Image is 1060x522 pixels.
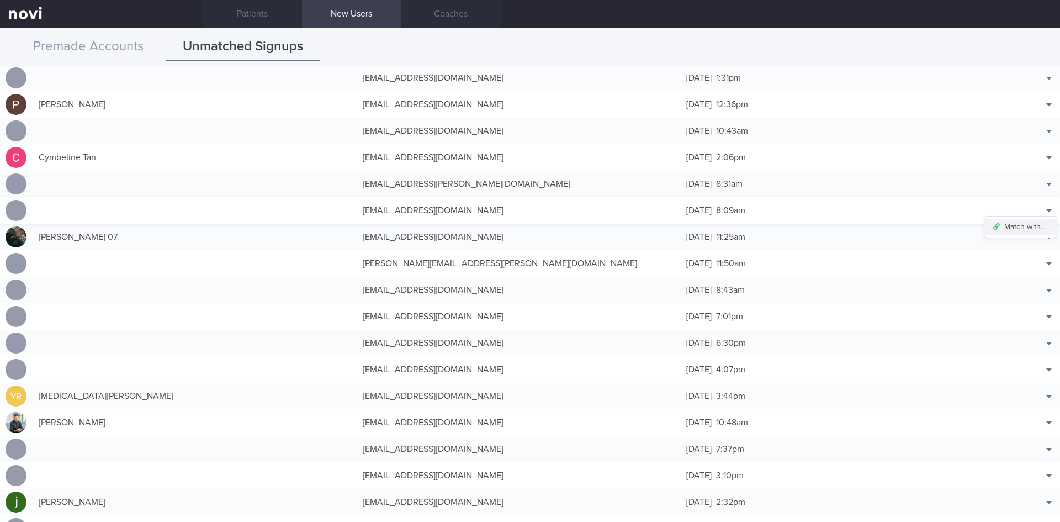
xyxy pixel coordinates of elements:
span: [DATE] [686,471,712,480]
div: [PERSON_NAME] [33,93,357,115]
div: [EMAIL_ADDRESS][DOMAIN_NAME] [357,385,681,407]
button: Premade Accounts [11,33,166,61]
div: [EMAIL_ADDRESS][DOMAIN_NAME] [357,438,681,460]
span: [DATE] [686,100,712,109]
span: [DATE] [686,259,712,268]
span: 2:32pm [716,498,745,507]
span: [DATE] [686,126,712,135]
span: 3:10pm [716,471,744,480]
span: [DATE] [686,392,712,400]
div: [EMAIL_ADDRESS][DOMAIN_NAME] [357,146,681,168]
button: Match with... [984,219,1057,235]
span: 11:25am [716,233,745,241]
div: [MEDICAL_DATA][PERSON_NAME] [33,385,357,407]
span: 12:36pm [716,100,748,109]
span: [DATE] [686,206,712,215]
span: 8:43am [716,286,745,294]
span: [DATE] [686,445,712,454]
div: [EMAIL_ADDRESS][DOMAIN_NAME] [357,305,681,328]
span: [DATE] [686,312,712,321]
div: [PERSON_NAME][EMAIL_ADDRESS][PERSON_NAME][DOMAIN_NAME] [357,252,681,275]
div: [EMAIL_ADDRESS][DOMAIN_NAME] [357,358,681,381]
span: 6:30pm [716,339,746,347]
span: 7:37pm [716,445,744,454]
div: [PERSON_NAME] [33,412,357,434]
span: [DATE] [686,73,712,82]
span: [DATE] [686,365,712,374]
span: 10:48am [716,418,748,427]
div: [EMAIL_ADDRESS][DOMAIN_NAME] [357,332,681,354]
div: YR [6,386,26,407]
span: 8:09am [716,206,745,215]
span: 1:31pm [716,73,741,82]
div: [EMAIL_ADDRESS][DOMAIN_NAME] [357,67,681,89]
span: 11:50am [716,259,746,268]
span: [DATE] [686,233,712,241]
div: [EMAIL_ADDRESS][DOMAIN_NAME] [357,465,681,487]
span: [DATE] [686,339,712,347]
button: Unmatched Signups [166,33,320,61]
div: [EMAIL_ADDRESS][PERSON_NAME][DOMAIN_NAME] [357,173,681,195]
span: [DATE] [686,498,712,507]
div: [PERSON_NAME] 07 [33,226,357,248]
div: [EMAIL_ADDRESS][DOMAIN_NAME] [357,226,681,248]
div: [EMAIL_ADDRESS][DOMAIN_NAME] [357,120,681,142]
div: Cymbeline Tan [33,146,357,168]
div: [PERSON_NAME] [33,491,357,513]
span: [DATE] [686,418,712,427]
div: [EMAIL_ADDRESS][DOMAIN_NAME] [357,279,681,301]
div: [EMAIL_ADDRESS][DOMAIN_NAME] [357,412,681,434]
span: 7:01pm [716,312,743,321]
span: [DATE] [686,286,712,294]
div: [EMAIL_ADDRESS][DOMAIN_NAME] [357,93,681,115]
span: [DATE] [686,153,712,162]
span: 10:43am [716,126,748,135]
span: 2:06pm [716,153,746,162]
div: [EMAIL_ADDRESS][DOMAIN_NAME] [357,491,681,513]
span: 8:31am [716,180,743,188]
div: [EMAIL_ADDRESS][DOMAIN_NAME] [357,199,681,222]
span: 4:07pm [716,365,745,374]
span: [DATE] [686,180,712,188]
span: 3:44pm [716,392,745,400]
